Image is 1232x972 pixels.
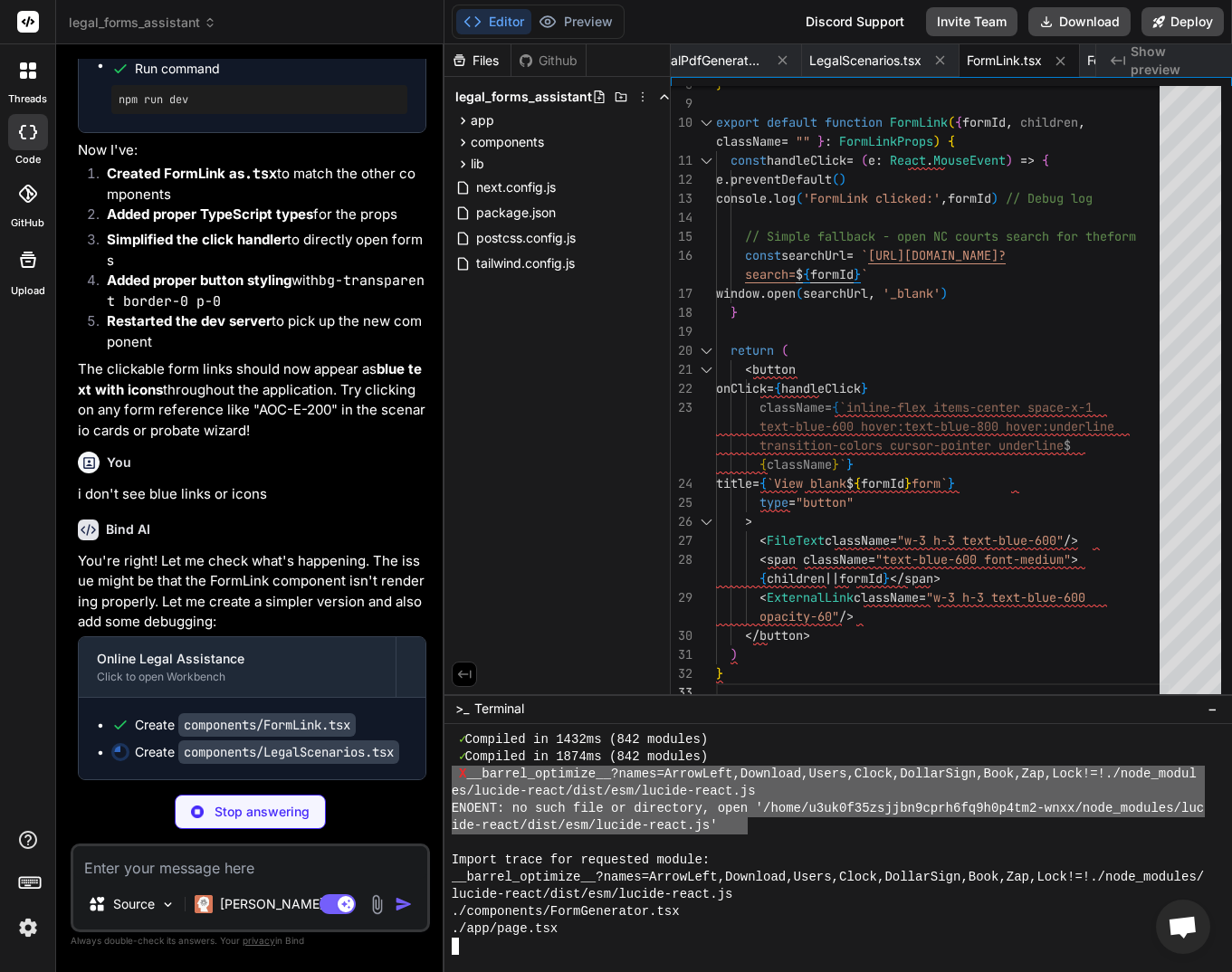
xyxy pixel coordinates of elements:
span: || [825,570,839,586]
div: 29 [671,588,692,607]
span: postcss.config.js [474,227,578,249]
span: preventDefault [731,171,832,187]
button: Invite Team [926,7,1017,36]
span: FormLink [890,114,948,130]
div: 24 [671,474,692,493]
span: search= [745,266,796,282]
span: ( [796,285,803,301]
span: components [471,133,544,151]
div: 22 [671,379,692,398]
p: i don't see blue links or icons [78,484,426,505]
span: ( [781,342,788,358]
span: className [825,532,890,548]
span: < [745,361,752,377]
pre: npm run dev [119,92,400,107]
span: Compiled in 1432ms (842 modules) [464,731,708,748]
span: const [731,152,767,168]
span: open [767,285,796,301]
span: form [1107,228,1136,244]
strong: Restarted the dev server [107,312,272,329]
img: attachment [367,894,387,915]
span: = [752,475,759,491]
span: ) [933,133,941,149]
span: __barrel_optimize__?names=ArrowLeft,Download,Users,Clock,DollarSign,Book,Zap,Lock!=!./node_modul [466,766,1196,783]
span: handleClick [767,152,846,168]
span: es/lucide-react/dist/esm/lucide-react.js [452,783,756,800]
span: { [832,399,839,415]
div: 33 [671,683,692,702]
span: , [1006,114,1013,130]
span: lib [471,155,484,173]
span: button [759,627,803,643]
button: − [1204,694,1221,723]
p: The clickable form links should now appear as throughout the application. Try clicking on any for... [78,359,426,441]
span: React [890,152,926,168]
span: Import trace for requested module: [452,852,711,869]
li: to match the other components [92,164,426,205]
div: Click to collapse the range. [694,512,718,531]
li: for the props [92,205,426,230]
p: Source [113,895,155,913]
span: tailwind.config.js [474,253,577,274]
span: { [759,456,767,472]
div: Click to collapse the range. [694,151,718,170]
span: Terminal [474,700,524,718]
span: e [716,171,723,187]
span: , [1078,114,1085,130]
span: } [832,456,839,472]
span: children [767,570,825,586]
div: Create [135,716,356,734]
span: ( [948,114,955,130]
span: . [759,285,767,301]
span: formId [948,190,991,206]
span: // Debug log [1006,190,1093,206]
span: > [933,570,941,586]
div: 25 [671,493,692,512]
span: { [803,266,810,282]
span: { [759,475,767,491]
div: 27 [671,531,692,550]
span: : [875,152,883,168]
div: Click to open Workbench [97,670,377,684]
span: { [948,133,955,149]
span: = [846,247,854,263]
span: Show preview [1131,43,1218,79]
li: to directly open forms [92,230,426,271]
span: } [817,133,825,149]
span: legal_forms_assistant [455,88,592,106]
label: GitHub [11,215,44,231]
span: className [767,456,832,472]
span: = [868,551,875,567]
span: lucide-react/dist/esm/lucide-react.js [452,886,733,903]
button: Editor [456,9,531,34]
span: − [1208,700,1218,718]
span: FormLinkProps [839,133,933,149]
img: Pick Models [160,897,176,912]
span: Compiled in 1874ms (842 modules) [464,748,708,766]
label: threads [8,91,47,107]
span: handleClick [781,380,861,396]
span: { [854,475,861,491]
label: code [15,152,41,167]
span: /> [839,608,854,624]
span: < [759,551,767,567]
strong: blue text with icons [78,360,422,398]
span: = [767,380,774,396]
span: . [926,152,933,168]
img: Claude 4 Sonnet [195,895,213,913]
span: = [788,494,796,510]
li: with [92,271,426,311]
span: // Simple fallback - open NC courts search for the [745,228,1107,244]
div: 17 [671,284,692,303]
span: } [731,304,738,320]
span: transition-colors cursor-pointer underline [759,437,1064,453]
strong: Added proper TypeScript types [107,205,313,223]
span: ) [941,285,948,301]
span: ✓ [459,748,464,766]
code: .tsx [244,165,277,183]
div: 19 [671,322,692,341]
span: = [919,589,926,605]
span: , [941,190,948,206]
span: opacity-60" [759,608,839,624]
span: span [904,570,933,586]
